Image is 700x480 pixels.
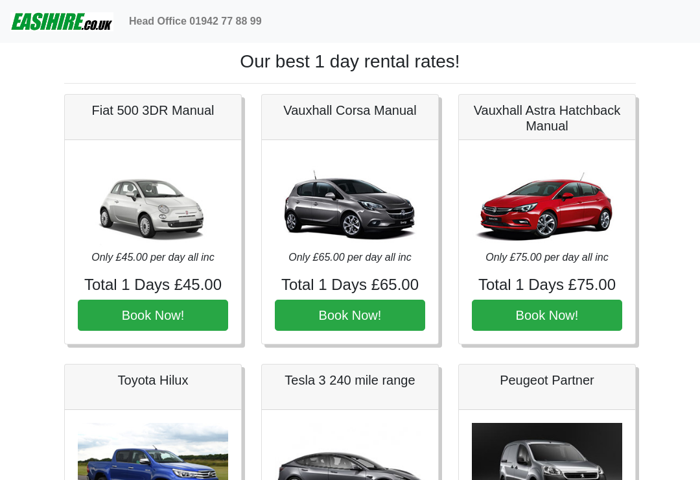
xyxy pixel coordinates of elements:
img: easihire_logo_small.png [10,8,113,34]
h4: Total 1 Days £75.00 [472,276,622,294]
h5: Fiat 500 3DR Manual [78,102,228,118]
h4: Total 1 Days £65.00 [275,276,425,294]
i: Only £45.00 per day all inc [91,252,214,263]
button: Book Now! [472,300,622,331]
b: Head Office 01942 77 88 99 [129,16,262,27]
h5: Peugeot Partner [472,372,622,388]
img: Fiat 500 3DR Manual [78,153,228,250]
i: Only £75.00 per day all inc [485,252,608,263]
button: Book Now! [78,300,228,331]
h5: Vauxhall Astra Hatchback Manual [472,102,622,134]
h1: Our best 1 day rental rates! [64,51,636,73]
h5: Tesla 3 240 mile range [275,372,425,388]
img: Vauxhall Astra Hatchback Manual [472,153,622,250]
h5: Toyota Hilux [78,372,228,388]
h5: Vauxhall Corsa Manual [275,102,425,118]
img: Vauxhall Corsa Manual [275,153,425,250]
i: Only £65.00 per day all inc [288,252,411,263]
a: Head Office 01942 77 88 99 [124,8,267,34]
h4: Total 1 Days £45.00 [78,276,228,294]
button: Book Now! [275,300,425,331]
